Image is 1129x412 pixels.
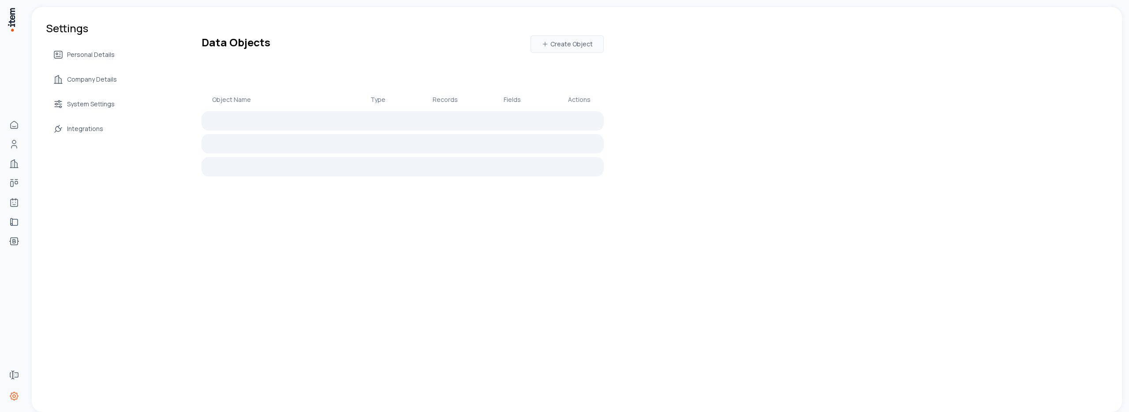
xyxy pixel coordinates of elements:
a: Home [5,116,23,134]
div: Records [431,95,459,104]
a: System Settings [46,95,124,113]
div: Actions [565,95,593,104]
a: Forms [5,366,23,384]
div: Type [364,95,392,104]
a: proposals [5,213,23,231]
a: Deals [5,174,23,192]
a: Company Details [46,71,124,88]
h1: Data Objects [202,35,270,53]
h1: Settings [46,21,124,35]
button: Create Object [531,35,604,53]
a: People [5,135,23,153]
div: Object Name [212,95,325,104]
span: Integrations [67,124,103,133]
a: Personal Details [46,46,124,64]
img: Item Brain Logo [7,7,16,32]
a: bootcamps [5,232,23,250]
span: Personal Details [67,50,115,59]
div: Fields [498,95,526,104]
a: Settings [5,387,23,405]
a: Integrations [46,120,124,138]
a: Companies [5,155,23,172]
span: System Settings [67,100,115,109]
a: Agents [5,194,23,211]
span: Company Details [67,75,117,84]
